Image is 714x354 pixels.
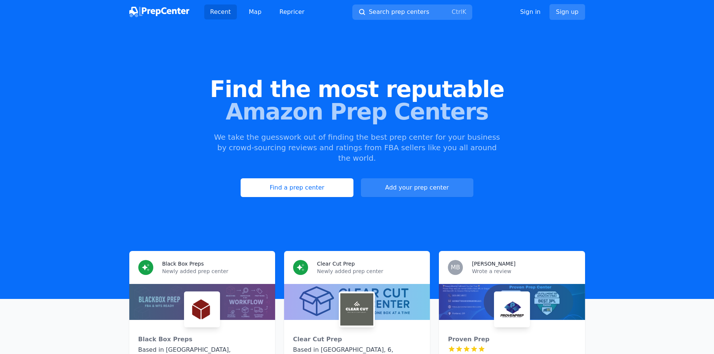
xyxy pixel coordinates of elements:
[520,7,541,16] a: Sign in
[361,178,473,197] a: Add your prep center
[243,4,268,19] a: Map
[162,267,266,275] p: Newly added prep center
[138,335,266,344] div: Black Box Preps
[162,260,204,267] h3: Black Box Preps
[204,4,237,19] a: Recent
[12,78,702,100] span: Find the most reputable
[293,335,421,344] div: Clear Cut Prep
[12,100,702,123] span: Amazon Prep Centers
[369,7,429,16] span: Search prep centers
[495,293,528,326] img: Proven Prep
[241,178,353,197] a: Find a prep center
[472,267,576,275] p: Wrote a review
[317,260,355,267] h3: Clear Cut Prep
[213,132,501,163] p: We take the guesswork out of finding the best prep center for your business by crowd-sourcing rev...
[340,293,373,326] img: Clear Cut Prep
[549,4,585,20] a: Sign up
[129,7,189,17] img: PrepCenter
[186,293,219,326] img: Black Box Preps
[472,260,515,267] h3: [PERSON_NAME]
[451,264,460,270] span: MB
[462,8,466,15] kbd: K
[317,267,421,275] p: Newly added prep center
[448,335,576,344] div: Proven Prep
[352,4,472,20] button: Search prep centersCtrlK
[274,4,311,19] a: Repricer
[452,8,462,15] kbd: Ctrl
